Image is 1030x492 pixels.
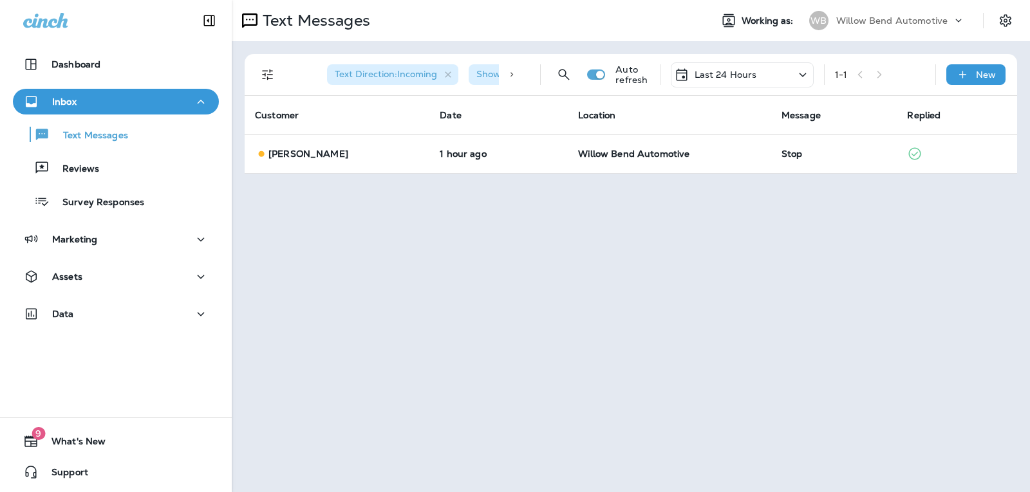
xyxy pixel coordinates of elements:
[52,309,74,319] p: Data
[13,89,219,114] button: Inbox
[52,271,82,282] p: Assets
[52,96,77,107] p: Inbox
[13,121,219,148] button: Text Messages
[13,264,219,289] button: Assets
[13,428,219,454] button: 9What's New
[440,109,462,121] span: Date
[578,148,689,159] span: Willow Bend Automotive
[551,62,577,87] button: Search Messages
[782,149,887,159] div: Stop
[440,149,557,159] p: Oct 3, 2025 11:25 AM
[615,64,649,85] p: Auto refresh
[782,109,821,121] span: Message
[51,59,100,69] p: Dashboard
[13,459,219,485] button: Support
[742,15,796,26] span: Working as:
[268,149,348,159] p: [PERSON_NAME]
[327,64,458,85] div: Text Direction:Incoming
[257,11,370,30] p: Text Messages
[469,64,653,85] div: Show Start/Stop/Unsubscribe:true
[13,188,219,215] button: Survey Responses
[50,197,144,209] p: Survey Responses
[39,467,88,482] span: Support
[52,234,97,244] p: Marketing
[578,109,615,121] span: Location
[695,69,757,80] p: Last 24 Hours
[191,8,227,33] button: Collapse Sidebar
[994,9,1017,32] button: Settings
[255,62,281,87] button: Filters
[835,69,847,80] div: 1 - 1
[50,163,99,176] p: Reviews
[976,69,996,80] p: New
[809,11,829,30] div: WB
[13,301,219,327] button: Data
[13,154,219,181] button: Reviews
[13,226,219,252] button: Marketing
[836,15,948,26] p: Willow Bend Automotive
[907,109,941,121] span: Replied
[335,68,437,80] span: Text Direction : Incoming
[32,427,45,440] span: 9
[50,130,128,142] p: Text Messages
[13,51,219,77] button: Dashboard
[39,436,106,451] span: What's New
[476,68,632,80] span: Show Start/Stop/Unsubscribe : true
[255,109,299,121] span: Customer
